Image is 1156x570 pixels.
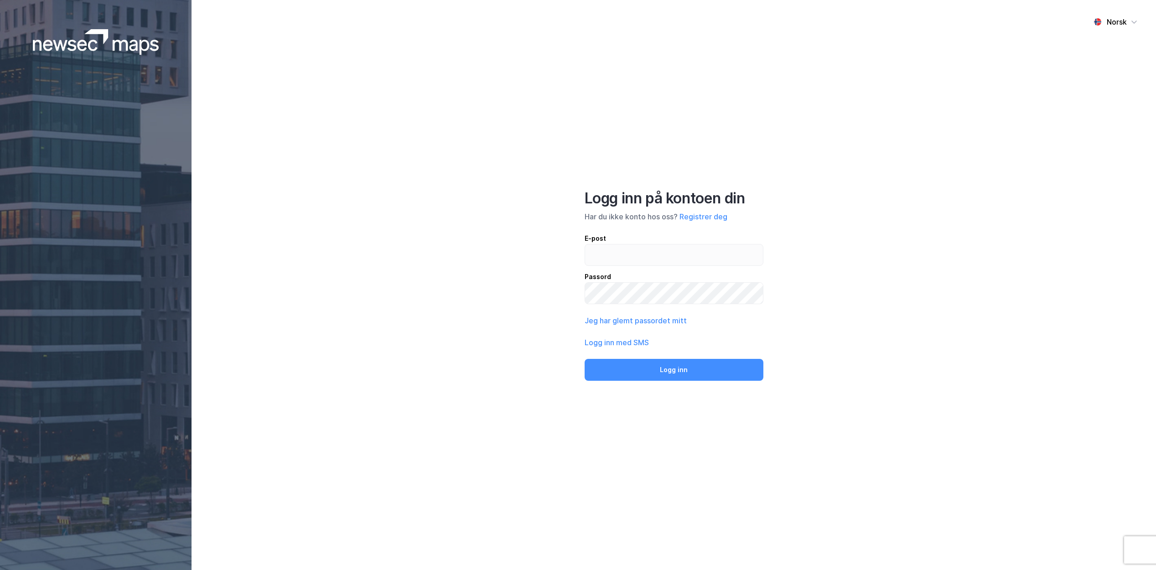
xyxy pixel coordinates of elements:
button: Jeg har glemt passordet mitt [585,315,687,326]
div: Passord [585,271,763,282]
div: E-post [585,233,763,244]
button: Registrer deg [679,211,727,222]
div: Logg inn på kontoen din [585,189,763,207]
button: Logg inn med SMS [585,337,649,348]
img: logoWhite.bf58a803f64e89776f2b079ca2356427.svg [33,29,159,55]
div: Norsk [1107,16,1127,27]
div: Har du ikke konto hos oss? [585,211,763,222]
button: Logg inn [585,359,763,381]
